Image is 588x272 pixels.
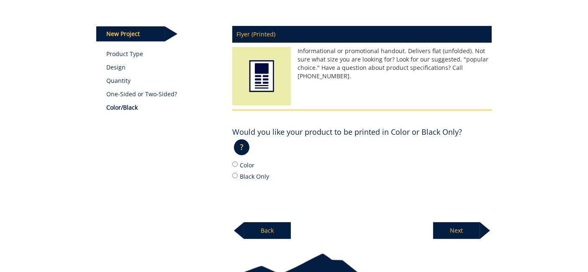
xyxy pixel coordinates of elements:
input: Black Only [232,173,238,178]
p: Informational or promotional handout. Delivers flat (unfolded). Not sure what size you are lookin... [232,47,492,80]
p: ? [234,139,249,155]
p: Flyer (Printed) [232,26,492,43]
input: Color [232,162,238,167]
p: One-Sided or Two-Sided? [106,90,220,98]
p: Next [433,222,480,239]
h4: Would you like your product to be printed in Color or Black Only? [232,128,462,136]
label: Black Only [232,172,492,181]
p: Color/Black [106,103,220,112]
a: Product Type [106,50,220,58]
p: Design [106,63,220,72]
p: Back [244,222,291,239]
p: New Project [96,26,165,41]
p: Quantity [106,77,220,85]
label: Color [232,160,492,169]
